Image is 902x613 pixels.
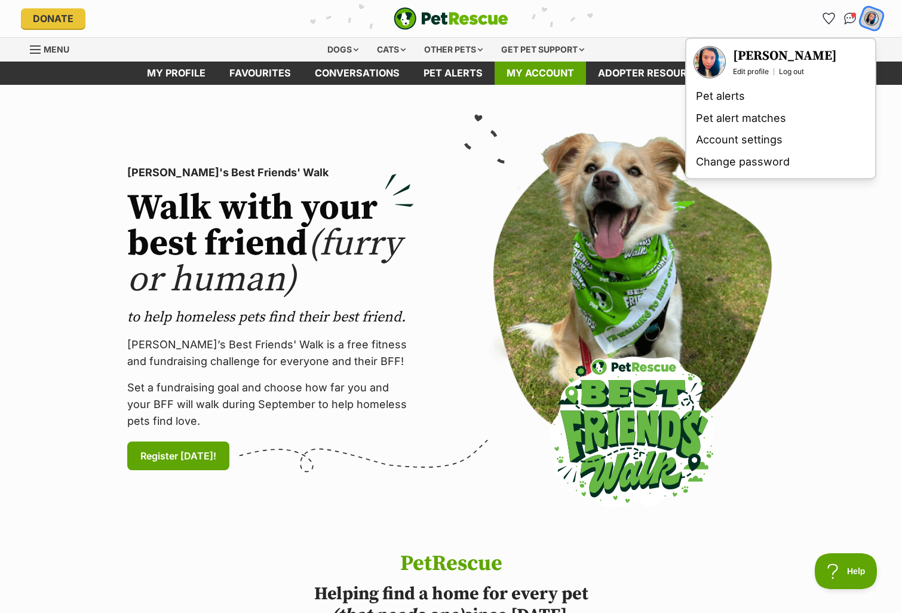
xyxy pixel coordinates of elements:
[432,17,545,38] a: Open
[267,552,635,576] h1: PetRescue
[864,11,879,26] img: SY Ho profile pic
[44,44,69,54] span: Menu
[12,10,410,30] div: JustAnswer
[394,7,508,30] a: PetRescue
[844,13,857,24] img: chat-41dd97257d64d25036548639549fe6c8038ab92f7586957e7f3b1b290dea8141.svg
[733,48,837,65] a: Your profile
[815,553,878,589] iframe: Help Scout Beacon - Open
[127,222,401,302] span: (furry or human)
[691,129,870,151] a: Account settings
[319,38,367,62] div: Dogs
[493,38,593,62] div: Get pet support
[495,62,586,85] a: My account
[127,191,414,298] h2: Walk with your best friend
[30,38,78,59] a: Menu
[840,9,860,28] a: Conversations
[127,442,229,470] a: Register [DATE]!
[819,9,838,28] a: Favourites
[21,8,85,29] a: Donate
[819,9,881,28] ul: Account quick links
[217,62,303,85] a: Favourites
[733,48,837,65] h3: [PERSON_NAME]
[369,38,414,62] div: Cats
[695,47,725,77] img: SY Ho profile pic
[733,67,769,76] a: Edit profile
[416,38,491,62] div: Other pets
[691,85,870,108] a: Pet alerts
[12,32,344,44] a: A Technician Will Answer Your Questions in Minutes. Chat Now. JustAnswer
[694,46,726,78] a: Your profile
[859,6,883,30] button: My account
[691,151,870,173] a: Change password
[127,164,414,181] p: [PERSON_NAME]'s Best Friends' Walk
[412,62,495,85] a: Pet alerts
[394,7,508,30] img: logo-e224e6f780fb5917bec1dbf3a21bbac754714ae5b6737aabdf751b685950b380.svg
[586,62,719,85] a: Adopter resources
[140,449,216,463] span: Register [DATE]!
[12,10,262,30] a: Chat with an Expert Online Now
[691,108,870,130] a: Pet alert matches
[127,379,414,430] p: Set a fundraising goal and choose how far you and your BFF will walk during September to help hom...
[303,62,412,85] a: conversations
[127,336,414,370] p: [PERSON_NAME]’s Best Friends' Walk is a free fitness and fundraising challenge for everyone and t...
[135,62,217,85] a: My profile
[472,22,493,32] span: Open
[127,308,414,327] p: to help homeless pets find their best friend.
[779,67,804,76] a: Log out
